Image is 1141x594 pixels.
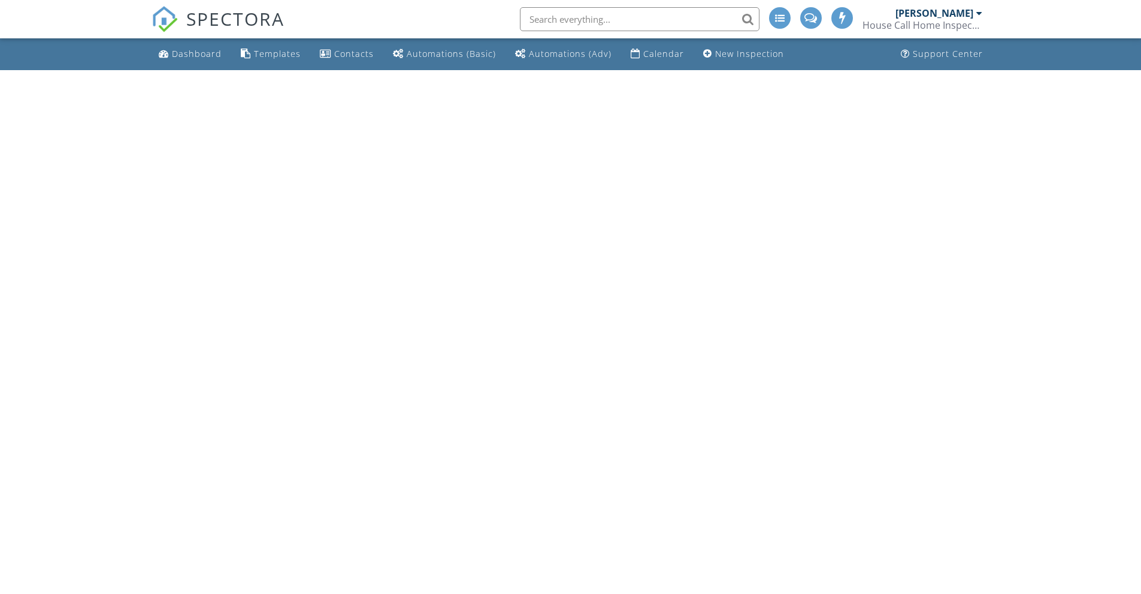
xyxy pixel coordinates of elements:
a: Dashboard [154,43,226,65]
a: Contacts [315,43,379,65]
div: Dashboard [172,48,222,59]
a: New Inspection [698,43,789,65]
img: The Best Home Inspection Software - Spectora [152,6,178,32]
div: Automations (Adv) [529,48,612,59]
input: Search everything... [520,7,759,31]
div: Automations (Basic) [407,48,496,59]
div: Contacts [334,48,374,59]
div: [PERSON_NAME] [895,7,973,19]
a: Support Center [896,43,988,65]
a: SPECTORA [152,16,285,41]
div: Support Center [913,48,983,59]
div: House Call Home Inspection- Lake Charles, LA [862,19,982,31]
div: Templates [254,48,301,59]
a: Calendar [626,43,689,65]
a: Automations (Advanced) [510,43,616,65]
a: Templates [236,43,305,65]
div: New Inspection [715,48,784,59]
span: SPECTORA [186,6,285,31]
div: Calendar [643,48,684,59]
a: Automations (Basic) [388,43,501,65]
